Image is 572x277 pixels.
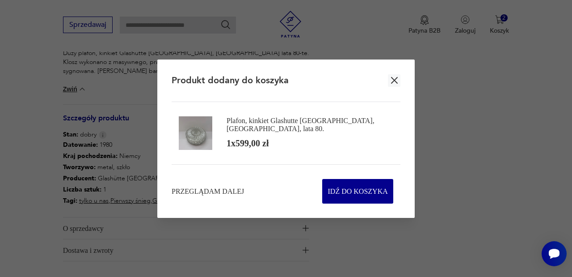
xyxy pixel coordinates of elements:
h2: Produkt dodany do koszyka [172,74,289,86]
img: Zdjęcie produktu [179,116,212,150]
span: Idź do koszyka [328,179,388,203]
button: Idź do koszyka [322,179,393,204]
div: 1 x 599,00 zł [227,137,269,149]
button: Przeglądam dalej [172,186,244,196]
iframe: Smartsupp widget button [542,241,567,266]
div: Plafon, kinkiet Glashutte [GEOGRAPHIC_DATA], [GEOGRAPHIC_DATA], lata 80. [227,117,393,133]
